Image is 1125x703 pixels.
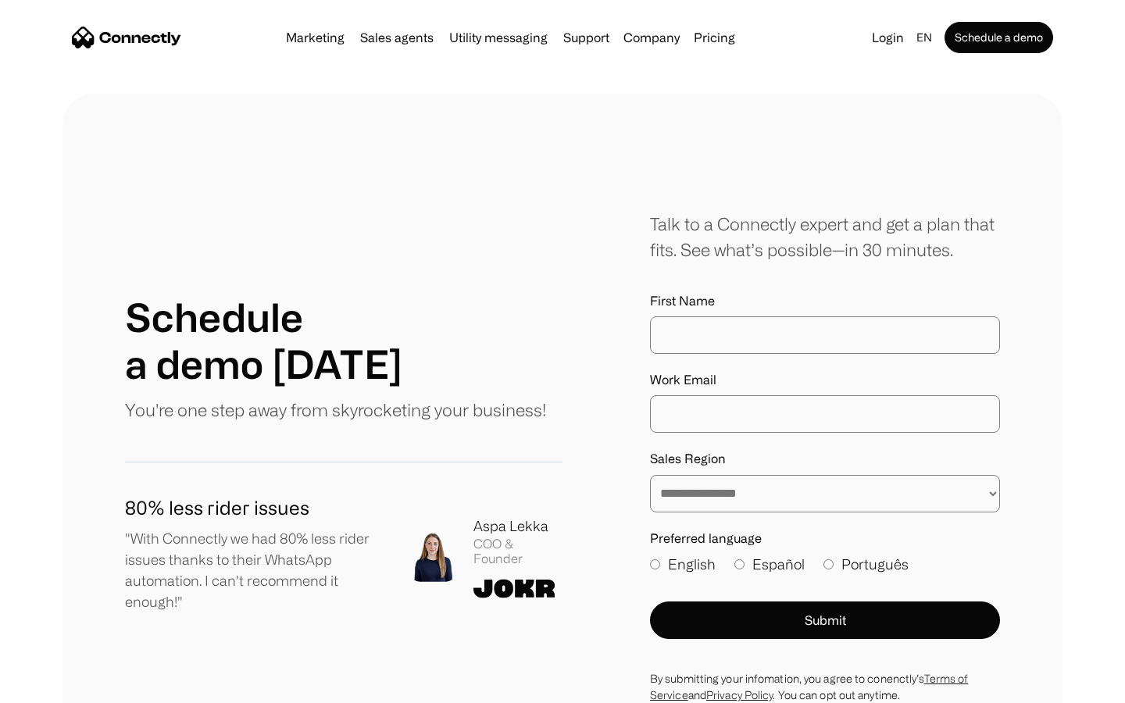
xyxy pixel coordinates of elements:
label: Sales Region [650,451,1000,466]
label: Español [734,554,805,575]
a: Privacy Policy [706,689,773,701]
div: COO & Founder [473,537,562,566]
a: Support [557,31,616,44]
div: Talk to a Connectly expert and get a plan that fits. See what’s possible—in 30 minutes. [650,211,1000,262]
h1: Schedule a demo [DATE] [125,294,402,387]
p: You're one step away from skyrocketing your business! [125,397,546,423]
a: Sales agents [354,31,440,44]
input: Español [734,559,745,569]
ul: Language list [31,676,94,698]
label: Português [823,554,909,575]
a: Pricing [687,31,741,44]
button: Submit [650,601,1000,639]
div: en [916,27,932,48]
div: Company [623,27,680,48]
input: Português [823,559,834,569]
label: First Name [650,294,1000,309]
a: Utility messaging [443,31,554,44]
a: Terms of Service [650,673,968,701]
div: By submitting your infomation, you agree to conenctly’s and . You can opt out anytime. [650,670,1000,703]
label: Work Email [650,373,1000,387]
label: Preferred language [650,531,1000,546]
input: English [650,559,660,569]
h1: 80% less rider issues [125,494,383,522]
a: Schedule a demo [945,22,1053,53]
label: English [650,554,716,575]
a: Login [866,27,910,48]
div: Aspa Lekka [473,516,562,537]
p: "With Connectly we had 80% less rider issues thanks to their WhatsApp automation. I can't recomme... [125,528,383,612]
a: Marketing [280,31,351,44]
aside: Language selected: English [16,674,94,698]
